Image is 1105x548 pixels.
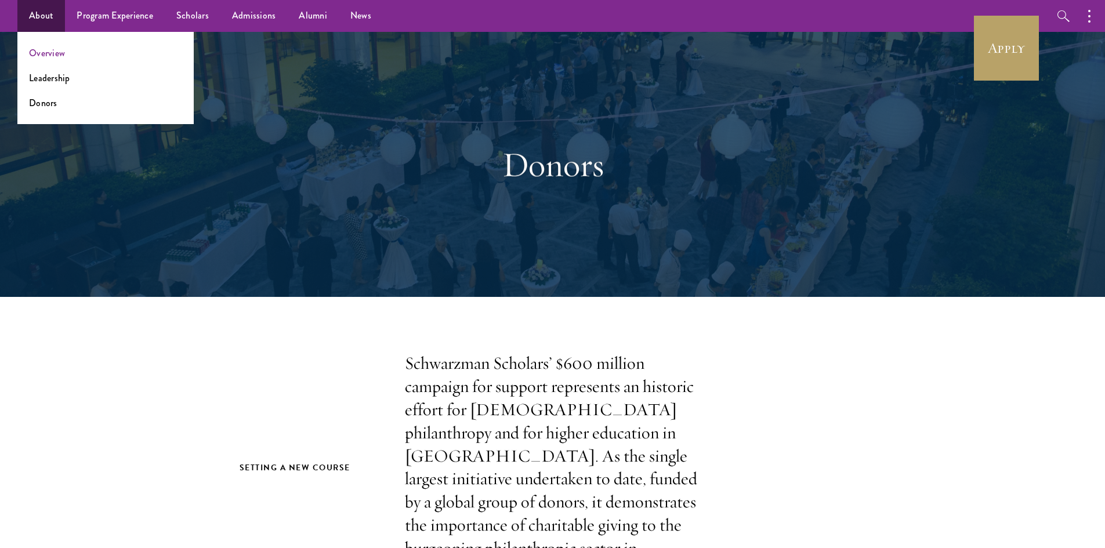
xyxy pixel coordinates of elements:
a: Apply [974,16,1039,81]
a: Overview [29,46,65,60]
a: Leadership [29,71,70,85]
h2: Setting a new course [240,460,382,475]
a: Donors [29,96,57,110]
h1: Donors [353,144,753,186]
